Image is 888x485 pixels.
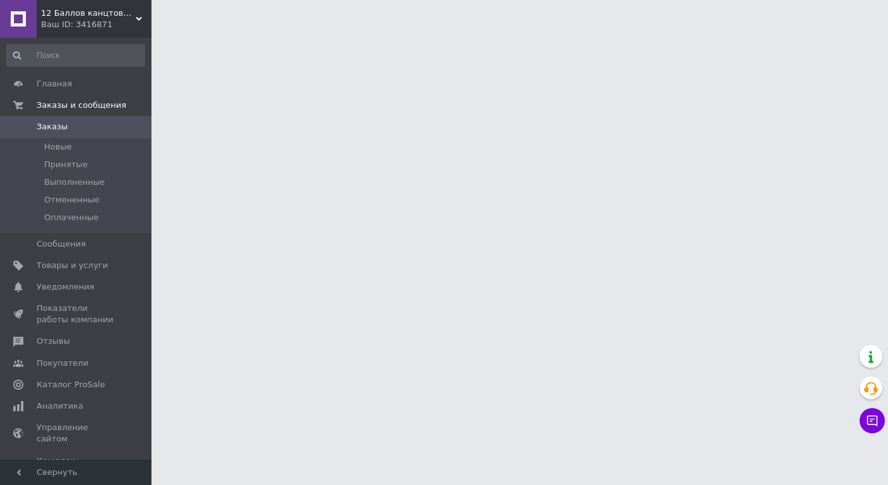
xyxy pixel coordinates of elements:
[37,78,72,90] span: Главная
[37,260,108,271] span: Товары и услуги
[37,281,94,293] span: Уведомления
[6,44,145,67] input: Поиск
[44,159,88,170] span: Принятые
[37,358,88,369] span: Покупатели
[44,141,72,153] span: Новые
[37,100,126,111] span: Заказы и сообщения
[44,212,98,223] span: Оплаченные
[37,422,117,445] span: Управление сайтом
[37,303,117,325] span: Показатели работы компании
[37,455,117,478] span: Кошелек компании
[44,194,99,206] span: Отмененные
[44,177,105,188] span: Выполненные
[37,336,70,347] span: Отзывы
[41,8,136,19] span: 12 Баллов канцтовары оптом и в розницу
[37,121,68,132] span: Заказы
[37,238,86,250] span: Сообщения
[37,400,83,412] span: Аналитика
[37,379,105,390] span: Каталог ProSale
[860,408,885,433] button: Чат с покупателем
[41,19,151,30] div: Ваш ID: 3416871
